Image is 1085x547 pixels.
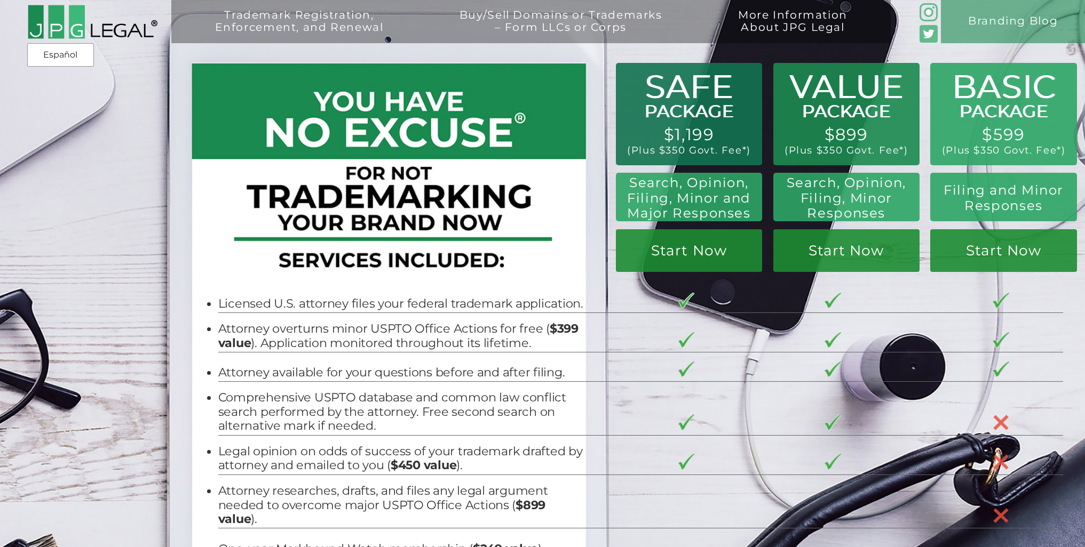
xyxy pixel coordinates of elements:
a: Start Now [616,229,762,272]
a: More InformationAbout JPG Legal [706,9,880,52]
b: $399 value [218,321,579,350]
li: Licensed U.S. attorney files your federal trademark application. [218,296,584,310]
img: checkmark-border-3.png [825,414,841,430]
a: Start Now [773,229,920,272]
img: checkmark-border-3.png [825,454,841,469]
img: checkmark-border-3.png [678,414,694,430]
h2: Search, Opinion, Filing, Minor and Major Responses [622,175,756,220]
img: checkmark-border-3.png [678,332,694,348]
a: Buy/Sell Domains or Trademarks– Form LLCs or Corps [427,9,695,52]
li: Attorney available for your questions before and after filing. [218,365,584,379]
img: X-30-3.png [993,508,1009,524]
li: Comprehensive USPTO database and common law conflict search performed by the attorney. Free secon... [218,390,584,432]
img: X-30-3.png [993,414,1009,430]
b: $450 value [391,457,456,472]
img: checkmark-border-3.png [825,293,841,308]
img: checkmark-border-3.png [825,332,841,348]
a: Español [30,45,91,65]
img: 2016-logo-black-letters-3-r.png [27,4,157,39]
a: Start Now [930,229,1076,272]
img: X-30-3.png [993,454,1009,470]
img: checkmark-border-3.png [678,454,694,469]
img: checkmark-border-3.png [678,361,694,377]
img: Twitter_Social_Icon_Rounded_Square_Color-mid-green3-90.png [920,25,938,43]
h2: Search, Opinion, Filing, Minor Responses [782,175,911,220]
img: checkmark-border-3.png [993,293,1009,308]
img: checkmark-border-3.png [993,332,1009,348]
img: checkmark-border-3.png [993,361,1009,377]
img: checkmark-border-3.png [678,293,694,308]
img: glyph-logo_May2016-green3-90.png [920,3,938,21]
b: $899 value [218,497,546,526]
h2: Filing and Minor Responses [939,182,1068,213]
li: Attorney overturns minor USPTO Office Actions for free ( ). Application monitored throughout its ... [218,321,584,350]
a: Trademark Registration,Enforcement, and Renewal [183,9,416,52]
img: checkmark-border-3.png [825,361,841,377]
li: Attorney researches, drafts, and files any legal argument needed to overcome major USPTO Office A... [218,484,584,526]
li: Legal opinion on odds of success of your trademark drafted by attorney and emailed to you ( ). [218,444,584,472]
